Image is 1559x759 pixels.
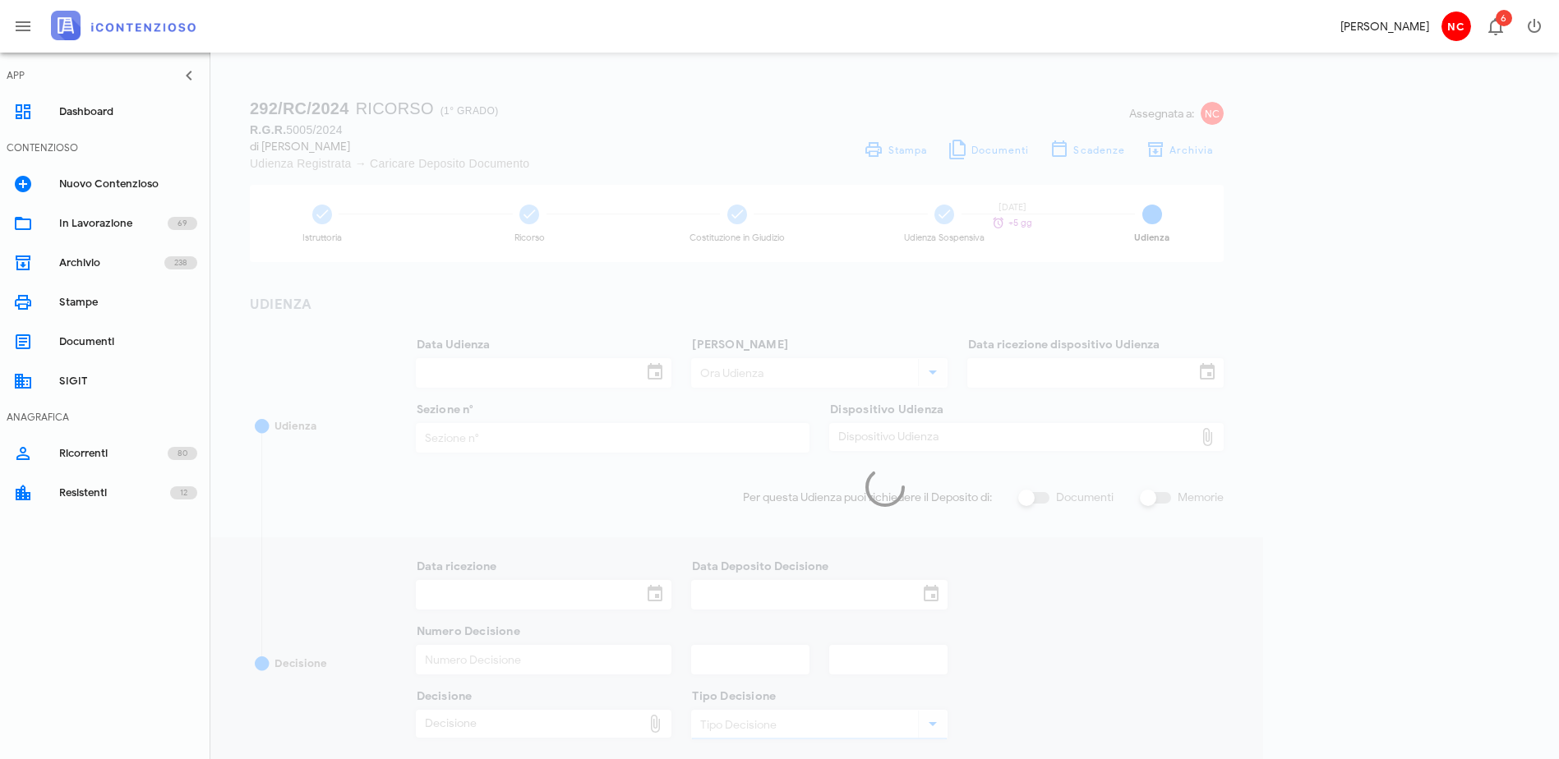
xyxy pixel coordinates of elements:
[180,485,187,501] span: 12
[7,140,78,155] div: CONTENZIOSO
[1475,7,1515,46] button: Distintivo
[59,296,197,309] div: Stampe
[7,410,69,425] div: ANAGRAFICA
[174,255,187,271] span: 238
[59,335,197,348] div: Documenti
[59,256,164,269] div: Archivio
[178,215,187,232] span: 69
[59,375,197,388] div: SIGIT
[59,177,197,191] div: Nuovo Contenzioso
[1436,7,1475,46] button: NC
[1441,11,1471,41] span: NC
[51,11,196,40] img: logo-text-2x.png
[59,105,197,118] div: Dashboard
[1340,18,1429,35] div: [PERSON_NAME]
[178,445,187,462] span: 80
[59,486,170,499] div: Resistenti
[59,447,168,460] div: Ricorrenti
[1496,10,1512,26] span: Distintivo
[59,217,168,230] div: In Lavorazione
